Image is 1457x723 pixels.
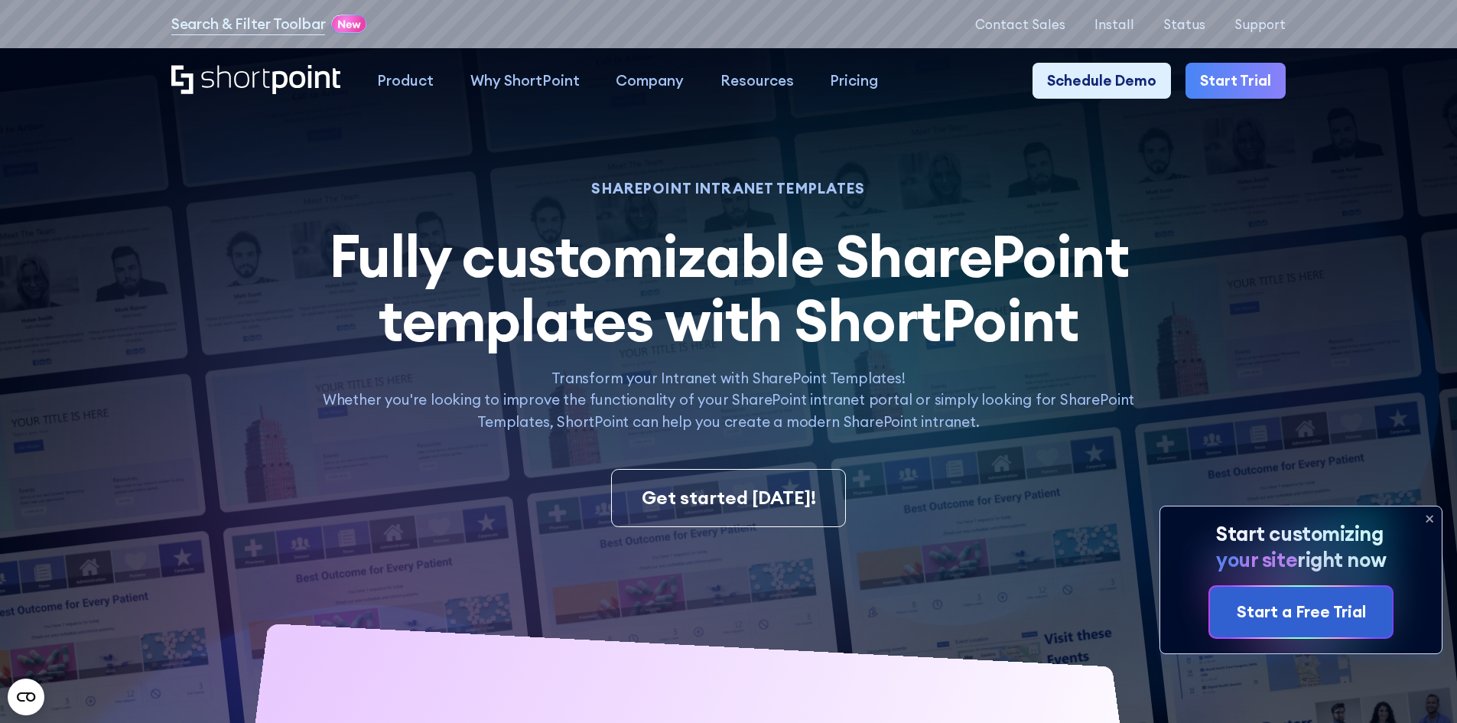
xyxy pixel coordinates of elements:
[1210,587,1392,637] a: Start a Free Trial
[642,484,816,512] div: Get started [DATE]!
[171,65,340,96] a: Home
[702,63,812,99] a: Resources
[1163,17,1205,31] a: Status
[1234,17,1286,31] a: Support
[470,70,580,92] div: Why ShortPoint
[597,63,702,99] a: Company
[1237,600,1366,624] div: Start a Free Trial
[302,182,1154,195] h1: SHAREPOINT INTRANET TEMPLATES
[1185,63,1286,99] a: Start Trial
[302,367,1154,433] p: Transform your Intranet with SharePoint Templates! Whether you're looking to improve the function...
[1033,63,1171,99] a: Schedule Demo
[616,70,684,92] div: Company
[720,70,794,92] div: Resources
[452,63,598,99] a: Why ShortPoint
[171,13,326,35] a: Search & Filter Toolbar
[812,63,897,99] a: Pricing
[329,219,1129,357] span: Fully customizable SharePoint templates with ShortPoint
[611,469,845,527] a: Get started [DATE]!
[8,679,44,715] button: Open CMP widget
[377,70,434,92] div: Product
[359,63,452,99] a: Product
[830,70,878,92] div: Pricing
[975,17,1065,31] a: Contact Sales
[1094,17,1134,31] a: Install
